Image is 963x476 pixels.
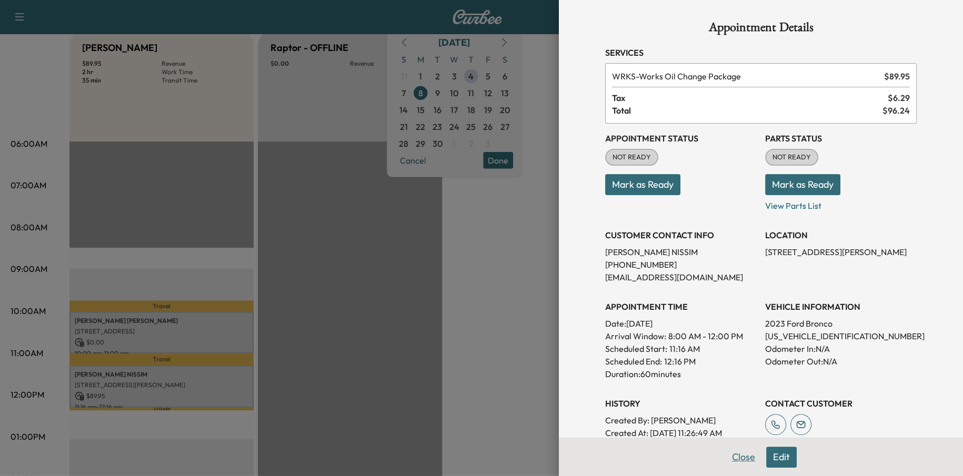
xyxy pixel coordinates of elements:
span: Tax [612,92,888,104]
h3: LOCATION [765,229,917,241]
h3: History [605,397,757,410]
span: Works Oil Change Package [612,70,880,83]
span: $ 96.24 [882,104,910,117]
span: NOT READY [606,152,657,163]
span: NOT READY [766,152,817,163]
p: [US_VEHICLE_IDENTIFICATION_NUMBER] [765,330,917,342]
p: Scheduled End: [605,355,662,368]
h3: Services [605,46,917,59]
p: [STREET_ADDRESS][PERSON_NAME] [765,246,917,258]
h3: Appointment Status [605,132,757,145]
p: Duration: 60 minutes [605,368,757,380]
p: 11:16 AM [669,342,700,355]
button: Mark as Ready [765,174,840,195]
p: Created By : [PERSON_NAME] [605,414,757,427]
h3: APPOINTMENT TIME [605,300,757,313]
p: View Parts List [765,195,917,212]
p: 12:16 PM [664,355,696,368]
span: Total [612,104,882,117]
p: Odometer In: N/A [765,342,917,355]
span: $ 6.29 [888,92,910,104]
p: [EMAIL_ADDRESS][DOMAIN_NAME] [605,271,757,283]
p: Scheduled Start: [605,342,667,355]
h3: Parts Status [765,132,917,145]
p: [PERSON_NAME] NISSIM [605,246,757,258]
p: Date: [DATE] [605,317,757,330]
button: Close [725,447,762,468]
p: 2023 Ford Bronco [765,317,917,330]
button: Mark as Ready [605,174,680,195]
span: $ 89.95 [884,70,910,83]
h1: Appointment Details [605,21,917,38]
p: Created At : [DATE] 11:26:49 AM [605,427,757,439]
h3: VEHICLE INFORMATION [765,300,917,313]
h3: CONTACT CUSTOMER [765,397,917,410]
p: Arrival Window: [605,330,757,342]
h3: CUSTOMER CONTACT INFO [605,229,757,241]
p: Odometer Out: N/A [765,355,917,368]
span: 8:00 AM - 12:00 PM [668,330,743,342]
button: Edit [766,447,797,468]
p: [PHONE_NUMBER] [605,258,757,271]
